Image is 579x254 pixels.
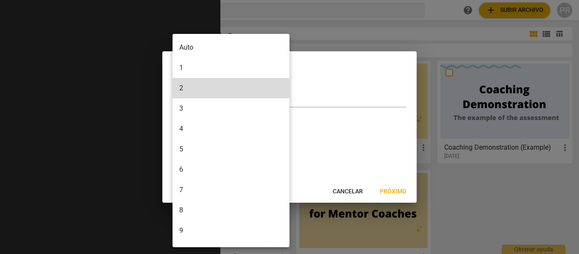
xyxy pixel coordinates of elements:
li: 2 [173,78,292,98]
li: 5 [173,139,292,159]
li: 3 [173,98,292,119]
li: 1 [173,58,292,78]
li: 8 [173,200,292,221]
li: 7 [173,180,292,200]
li: 6 [173,159,292,180]
li: 4 [173,119,292,139]
li: 9 [173,221,292,241]
li: Auto [173,37,292,58]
